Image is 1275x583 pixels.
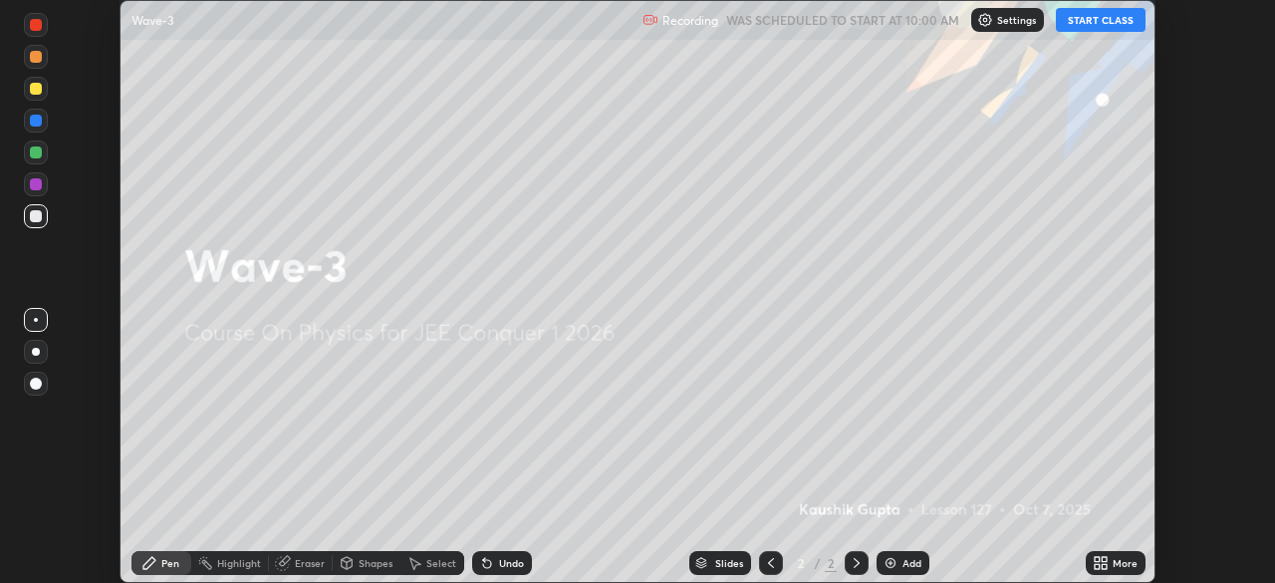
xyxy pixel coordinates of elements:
div: Shapes [359,558,392,568]
div: Select [426,558,456,568]
p: Settings [997,15,1036,25]
div: Add [902,558,921,568]
p: Recording [662,13,718,28]
p: Wave-3 [131,12,174,28]
button: START CLASS [1056,8,1146,32]
div: Pen [161,558,179,568]
div: Eraser [295,558,325,568]
img: class-settings-icons [977,12,993,28]
div: Undo [499,558,524,568]
div: More [1113,558,1138,568]
div: Highlight [217,558,261,568]
div: 2 [825,554,837,572]
div: Slides [715,558,743,568]
img: add-slide-button [883,555,898,571]
h5: WAS SCHEDULED TO START AT 10:00 AM [726,11,959,29]
img: recording.375f2c34.svg [642,12,658,28]
div: 2 [791,557,811,569]
div: / [815,557,821,569]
